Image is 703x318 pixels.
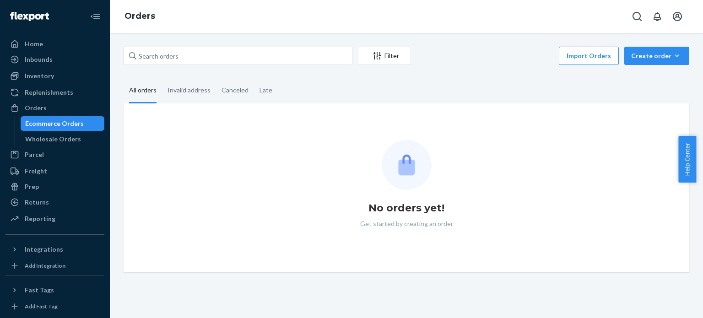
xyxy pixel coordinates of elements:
[5,211,104,226] a: Reporting
[222,78,249,102] div: Canceled
[129,78,157,103] div: All orders
[678,136,696,183] button: Help Center
[25,198,49,207] div: Returns
[21,116,105,131] a: Ecommerce Orders
[5,101,104,115] a: Orders
[5,85,104,100] a: Replenishments
[25,150,44,159] div: Parcel
[260,78,272,102] div: Late
[5,179,104,194] a: Prep
[631,51,682,60] div: Create order
[648,7,666,26] button: Open notifications
[628,7,646,26] button: Open Search Box
[25,135,81,144] div: Wholesale Orders
[25,245,63,254] div: Integrations
[368,201,444,216] h1: No orders yet!
[25,119,84,128] div: Ecommerce Orders
[5,260,104,271] a: Add Integration
[5,283,104,297] button: Fast Tags
[5,195,104,210] a: Returns
[5,164,104,178] a: Freight
[168,78,211,102] div: Invalid address
[5,242,104,257] button: Integrations
[668,7,687,26] button: Open account menu
[559,47,619,65] button: Import Orders
[25,302,58,310] div: Add Fast Tag
[5,147,104,162] a: Parcel
[10,12,49,21] img: Flexport logo
[25,214,55,223] div: Reporting
[25,39,43,49] div: Home
[358,51,411,60] div: Filter
[25,262,65,269] div: Add Integration
[86,7,104,26] button: Close Navigation
[5,69,104,83] a: Inventory
[25,88,73,97] div: Replenishments
[25,71,54,81] div: Inventory
[25,286,54,295] div: Fast Tags
[360,219,453,228] p: Get started by creating an order
[5,52,104,67] a: Inbounds
[21,132,105,146] a: Wholesale Orders
[382,140,432,190] img: Empty list
[124,11,155,21] a: Orders
[25,103,47,113] div: Orders
[5,301,104,312] a: Add Fast Tag
[624,47,689,65] button: Create order
[5,37,104,51] a: Home
[358,47,411,65] button: Filter
[25,167,47,176] div: Freight
[117,3,162,30] ol: breadcrumbs
[25,55,53,64] div: Inbounds
[124,47,352,65] input: Search orders
[25,182,39,191] div: Prep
